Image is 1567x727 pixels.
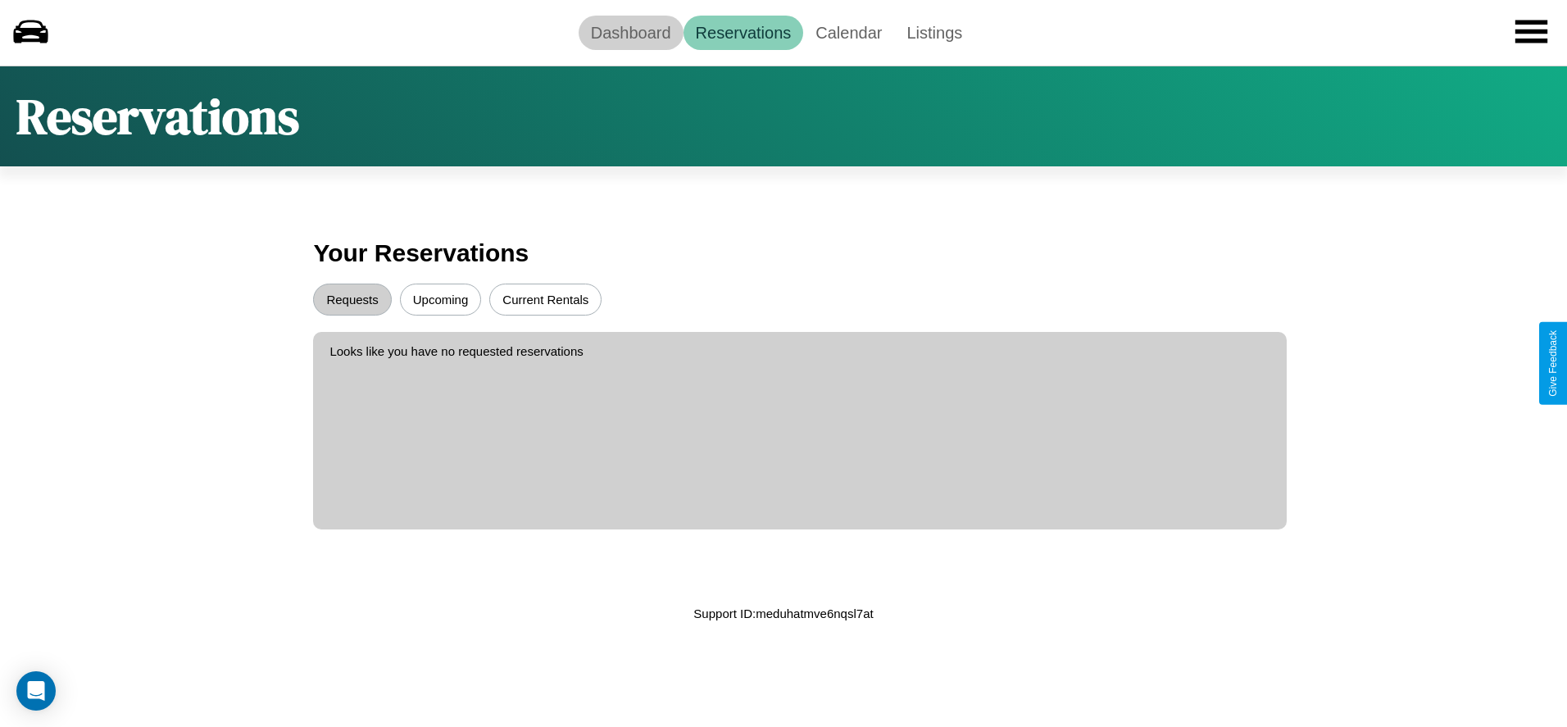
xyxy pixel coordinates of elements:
[313,231,1253,275] h3: Your Reservations
[693,602,873,625] p: Support ID: meduhatmve6nqsl7at
[1547,330,1559,397] div: Give Feedback
[579,16,684,50] a: Dashboard
[16,83,299,150] h1: Reservations
[400,284,482,316] button: Upcoming
[16,671,56,711] div: Open Intercom Messenger
[684,16,804,50] a: Reservations
[894,16,974,50] a: Listings
[489,284,602,316] button: Current Rentals
[313,284,391,316] button: Requests
[329,340,1269,362] p: Looks like you have no requested reservations
[803,16,894,50] a: Calendar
